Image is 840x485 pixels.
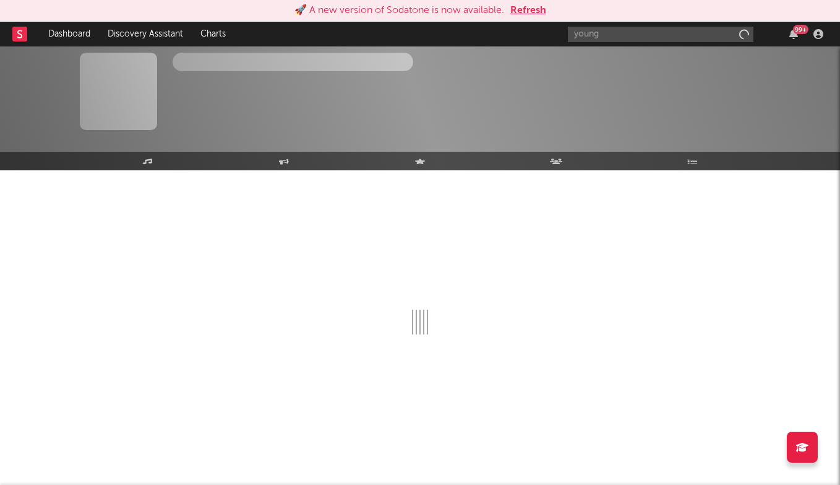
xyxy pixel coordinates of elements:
[294,3,504,18] div: 🚀 A new version of Sodatone is now available.
[789,29,798,39] button: 99+
[568,27,753,42] input: Search for artists
[793,25,808,34] div: 99 +
[99,22,192,46] a: Discovery Assistant
[192,22,234,46] a: Charts
[510,3,546,18] button: Refresh
[40,22,99,46] a: Dashboard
